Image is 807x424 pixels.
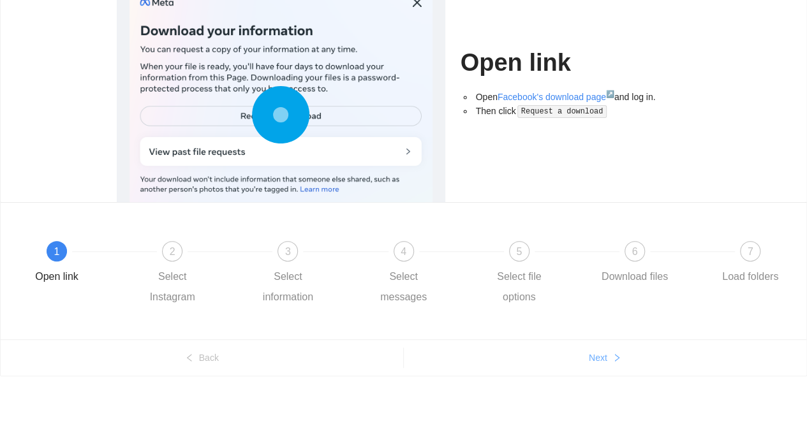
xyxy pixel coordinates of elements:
[20,241,135,287] div: 1Open link
[461,48,691,78] h1: Open link
[1,347,403,368] button: leftBack
[170,246,175,257] span: 2
[473,90,691,104] li: Open and log in.
[713,241,787,287] div: 7Load folders
[606,90,614,98] sup: ↗
[251,241,366,307] div: 3Select information
[285,246,291,257] span: 3
[498,92,614,102] a: Facebook's download page↗
[612,353,621,363] span: right
[404,347,807,368] button: Nextright
[748,246,753,257] span: 7
[517,105,607,118] code: Request a download
[722,267,778,287] div: Load folders
[482,267,556,307] div: Select file options
[251,267,325,307] div: Select information
[401,246,406,257] span: 4
[516,246,522,257] span: 5
[482,241,598,307] div: 5Select file options
[367,241,482,307] div: 4Select messages
[135,267,209,307] div: Select Instagram
[589,351,607,365] span: Next
[473,104,691,119] li: Then click
[367,267,441,307] div: Select messages
[35,267,78,287] div: Open link
[54,246,60,257] span: 1
[632,246,637,257] span: 6
[598,241,713,287] div: 6Download files
[602,267,668,287] div: Download files
[135,241,251,307] div: 2Select Instagram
